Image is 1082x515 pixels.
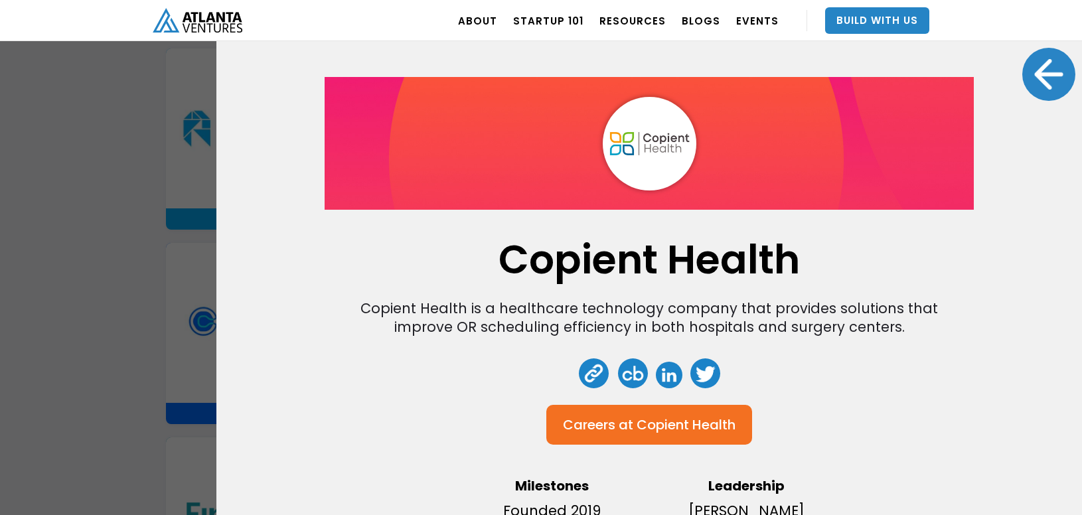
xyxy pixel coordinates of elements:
div: Careers at [563,418,633,431]
a: Startup 101 [513,2,583,39]
div: Copient Health [637,418,735,431]
div: Copient Health is a healthcare technology company that provides solutions that improve OR schedul... [331,299,967,336]
a: RESOURCES [599,2,666,39]
a: Build With Us [825,7,929,34]
a: ABOUT [458,2,497,39]
h1: Copient Health [499,243,800,276]
a: EVENTS [736,2,779,39]
a: BLOGS [682,2,720,39]
a: Careers atCopient Health [546,405,752,445]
